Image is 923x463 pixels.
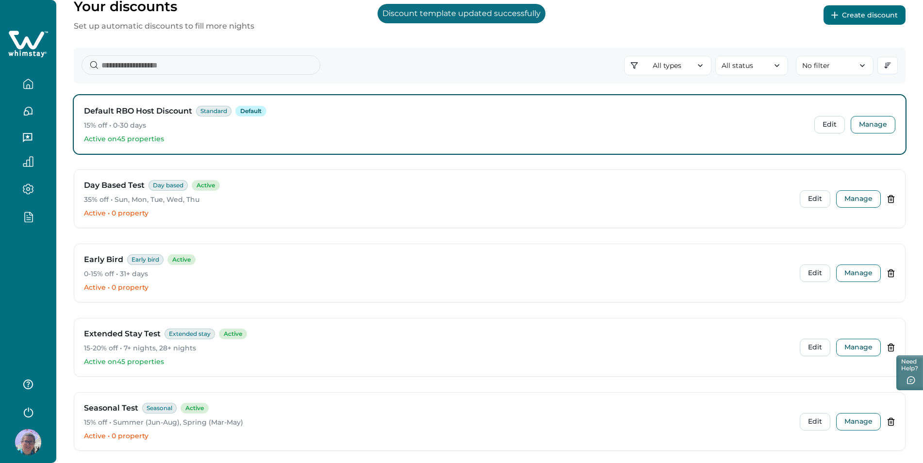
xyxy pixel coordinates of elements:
[84,209,792,218] p: Active • 0 property
[836,413,881,430] button: Manage
[84,328,161,340] h3: Extended Stay Test
[84,105,192,117] h3: Default RBO Host Discount
[127,254,164,265] span: Early bird
[378,4,545,23] p: Discount template updated successfully
[800,265,830,282] button: Edit
[84,418,792,428] p: 15% off • Summer (Jun-Aug), Spring (Mar-May)
[148,180,188,191] span: Day based
[836,190,881,208] button: Manage
[165,329,215,339] span: Extended stay
[192,180,220,191] span: Active
[15,429,41,455] img: Whimstay Host
[181,403,209,413] span: Active
[219,329,247,339] span: Active
[84,254,123,265] h3: Early Bird
[824,5,906,25] button: Create discount
[235,106,266,116] span: Default
[74,20,254,32] p: Set up automatic discounts to fill more nights
[84,134,807,144] p: Active on 45 properties
[814,116,845,133] button: Edit
[142,403,177,413] span: Seasonal
[800,413,830,430] button: Edit
[84,357,792,367] p: Active on 45 properties
[84,121,807,131] p: 15% off • 0-30 days
[84,283,792,293] p: Active • 0 property
[84,269,792,279] p: 0-15% off • 31+ days
[800,339,830,356] button: Edit
[84,195,792,205] p: 35% off • Sun, Mon, Tue, Wed, Thu
[167,254,196,265] span: Active
[84,344,792,353] p: 15-20% off • 7+ nights, 28+ nights
[84,180,145,191] h3: Day Based Test
[196,106,231,116] span: Standard
[84,402,138,414] h3: Seasonal Test
[836,339,881,356] button: Manage
[851,116,895,133] button: Manage
[836,265,881,282] button: Manage
[800,190,830,208] button: Edit
[84,431,792,441] p: Active • 0 property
